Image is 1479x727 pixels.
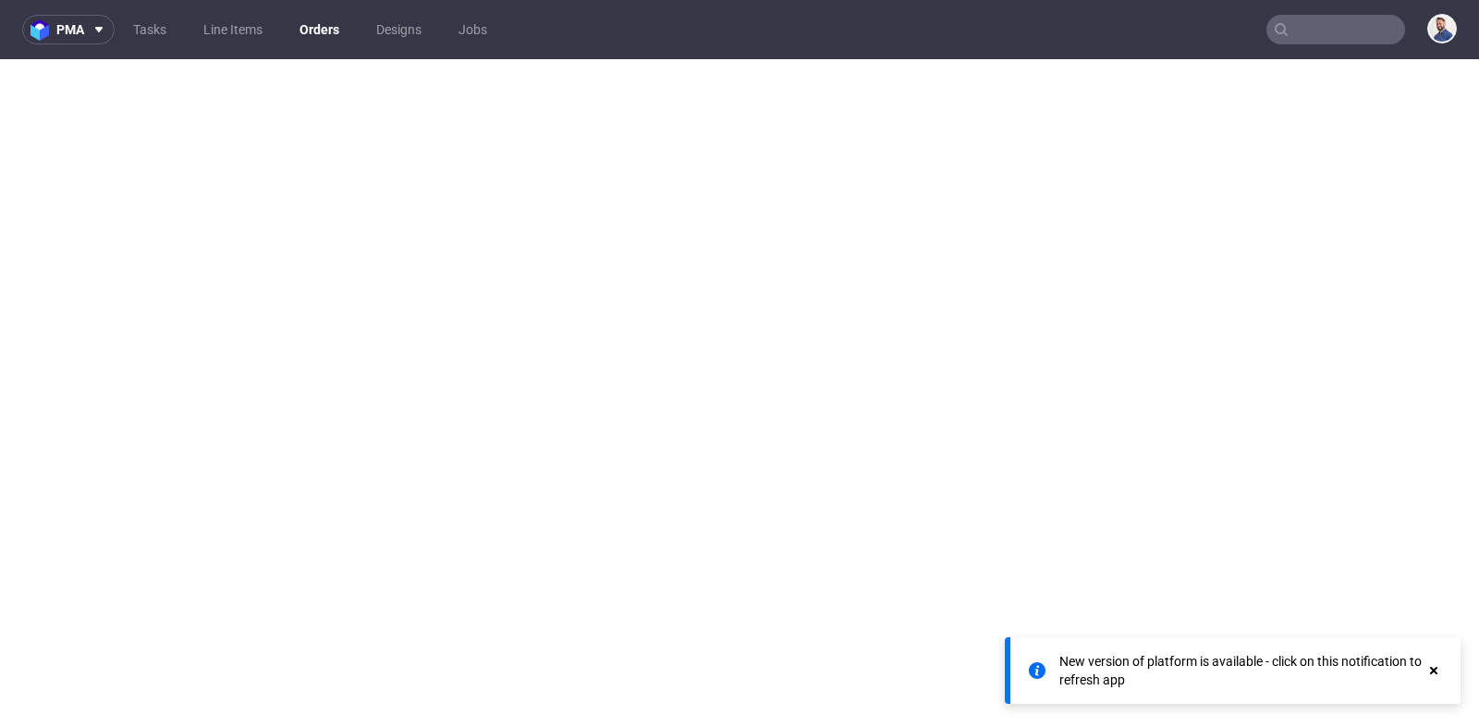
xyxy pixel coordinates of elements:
[192,15,274,44] a: Line Items
[365,15,433,44] a: Designs
[31,19,56,41] img: logo
[288,15,350,44] a: Orders
[447,15,498,44] a: Jobs
[22,15,115,44] button: pma
[56,23,84,36] span: pma
[1059,652,1425,689] div: New version of platform is available - click on this notification to refresh app
[1429,16,1455,42] img: Michał Rachański
[122,15,177,44] a: Tasks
